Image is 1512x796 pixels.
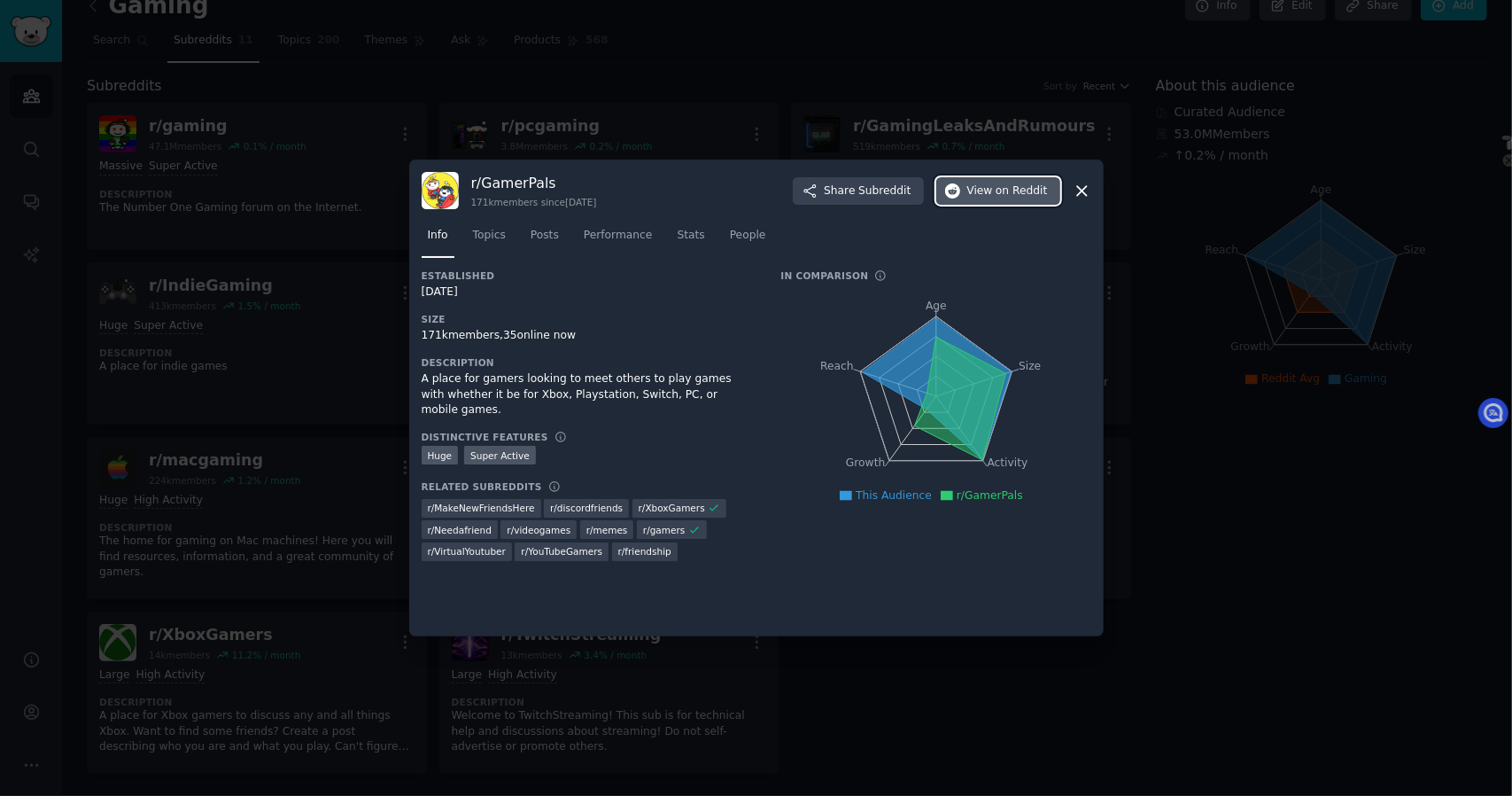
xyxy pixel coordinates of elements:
span: Performance [584,228,653,244]
a: Stats [671,222,711,258]
span: Share [824,183,911,199]
span: r/ XboxGamers [639,502,705,514]
h3: Size [422,313,756,325]
tspan: Activity [987,457,1027,470]
a: Posts [524,222,565,258]
button: ShareSubreddit [793,177,923,206]
h3: Related Subreddits [422,480,542,493]
span: Stats [678,228,705,244]
tspan: Reach [820,360,854,372]
span: Info [428,228,448,244]
span: r/ friendship [618,545,671,558]
span: on Reddit [996,183,1047,199]
a: Performance [578,222,659,258]
h3: r/ GamerPals [471,174,597,192]
h3: Description [422,356,756,369]
span: r/GamerPals [957,489,1023,502]
span: Posts [531,228,559,244]
div: 171k members, 35 online now [422,328,756,344]
span: View [967,183,1048,199]
img: GamerPals [422,172,459,209]
button: Viewon Reddit [936,177,1060,206]
h3: In Comparison [781,269,869,282]
span: Topics [473,228,506,244]
div: A place for gamers looking to meet others to play games with whether it be for Xbox, Playstation,... [422,371,756,418]
div: Huge [422,446,459,464]
span: r/ gamers [643,524,685,536]
tspan: Growth [846,457,885,470]
span: This Audience [856,489,932,502]
div: Super Active [464,446,536,464]
tspan: Size [1019,360,1041,372]
span: r/ memes [586,524,628,536]
span: r/ MakeNewFriendsHere [428,502,535,514]
a: People [724,222,772,258]
a: Topics [467,222,512,258]
h3: Distinctive Features [422,431,548,443]
a: Info [422,222,454,258]
span: r/ VirtualYoutuber [428,545,506,558]
span: People [730,228,766,244]
span: r/ YouTubeGamers [521,545,602,558]
div: [DATE] [422,285,756,300]
span: r/ discordfriends [550,502,623,514]
h3: Established [422,269,756,282]
span: r/ Needafriend [428,524,492,536]
span: Subreddit [858,183,911,199]
tspan: Age [926,300,947,312]
div: 171k members since [DATE] [471,196,597,208]
span: r/ videogames [507,524,570,536]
